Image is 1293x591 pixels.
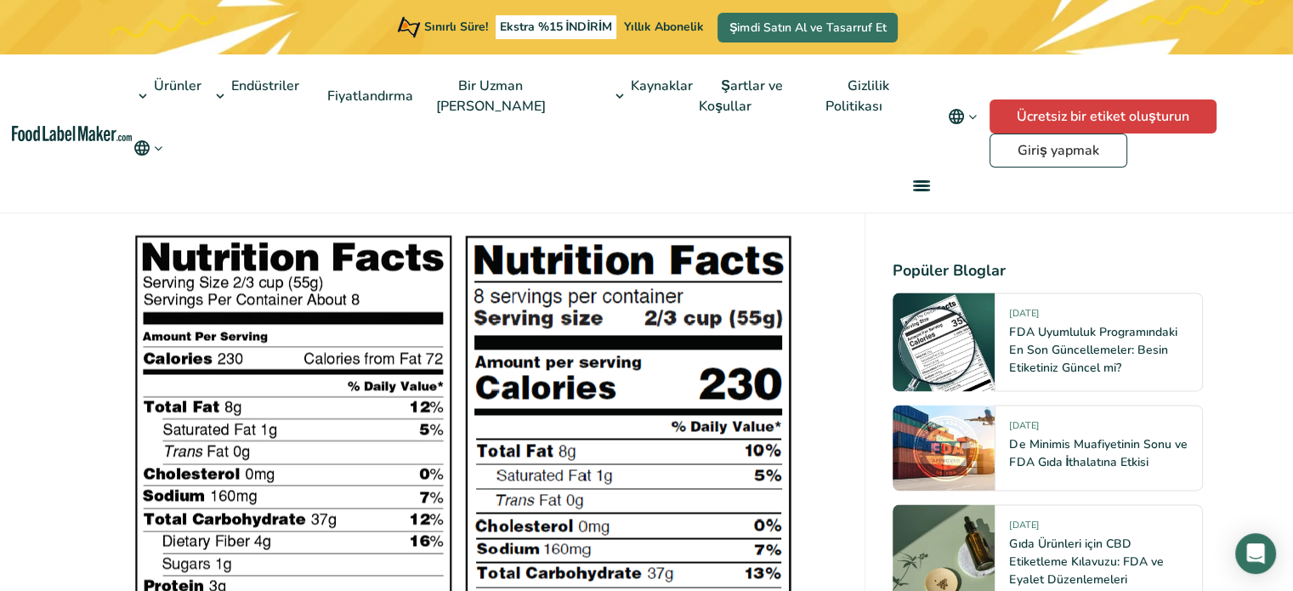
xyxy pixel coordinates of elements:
[1009,436,1187,470] a: De Minimis Muafiyetinin Sonu ve FDA Gıda İthalatına Etkisi
[1009,324,1177,376] a: FDA Uyumluluk Programındaki En Son Güncellemeler: Besin Etiketiniz Güncel mi?
[1017,107,1189,126] font: Ücretsiz bir etiket oluşturun
[327,87,413,105] font: Fiyatlandırma
[699,54,783,138] a: Şartlar ve Koşullar
[825,77,889,116] font: Gizlilik Politikası
[729,20,886,36] font: Şimdi Satın Al ve Tasarruf Et
[825,54,901,138] a: Gizlilik Politikası
[424,19,488,35] font: Sınırlı Süre!
[990,99,1216,134] a: Ücretsiz bir etiket oluşturun
[1235,533,1276,574] div: Open Intercom Messenger
[699,77,783,116] font: Şartlar ve Koşullar
[1009,307,1038,320] font: [DATE]
[893,158,947,213] a: menü
[717,13,898,43] a: Şimdi Satın Al ve Tasarruf Et
[436,77,546,116] font: Bir Uzman [PERSON_NAME]
[631,77,693,95] font: Kaynaklar
[893,260,1006,281] font: Popüler Bloglar
[936,99,990,134] button: Dili değiştir
[305,65,432,128] a: Fiyatlandırma
[12,126,132,141] a: Gıda Etiketi Üreticisi ana sayfası
[990,134,1127,168] a: Giriş yapmak
[1009,536,1163,588] a: Gıda Ürünleri için CBD Etiketleme Kılavuzu: FDA ve Eyalet Düzenlemeleri
[209,54,301,138] a: Endüstriler
[132,138,165,158] button: Dili değiştir
[231,77,299,95] font: Endüstriler
[436,54,564,138] a: Bir Uzman [PERSON_NAME]
[609,54,695,138] a: Kaynaklar
[154,77,201,95] font: Ürünler
[1009,419,1038,432] font: [DATE]
[624,19,704,35] font: Yıllık Abonelik
[1018,141,1099,160] font: Giriş yapmak
[1009,519,1038,531] font: [DATE]
[499,19,612,35] font: Ekstra %15 İNDİRİM
[132,54,203,138] a: Ürünler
